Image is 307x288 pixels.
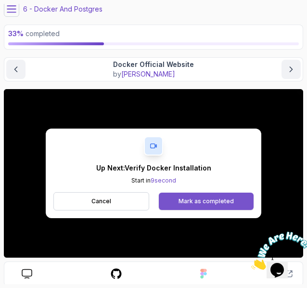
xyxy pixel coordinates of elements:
span: 1 [4,4,8,12]
div: Mark as completed [179,197,234,205]
span: 33 % [8,29,24,38]
span: [PERSON_NAME] [121,70,175,78]
span: completed [8,29,60,38]
button: next content [281,60,301,79]
button: Cancel [53,192,149,210]
a: course repo [102,268,130,280]
p: by [113,69,194,79]
p: Docker Official Website [113,60,194,69]
p: Cancel [91,197,111,205]
span: 9 second [151,177,176,184]
p: 6 - Docker And Postgres [23,4,102,14]
iframe: chat widget [247,228,307,274]
p: Start in [96,177,211,184]
img: Chat attention grabber [4,4,64,42]
a: course slides [14,269,40,279]
button: Mark as completed [159,193,254,210]
button: previous content [6,60,26,79]
iframe: 3 - DOcker Official Website [4,89,303,258]
p: Up Next: Verify Docker Installation [96,163,211,173]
